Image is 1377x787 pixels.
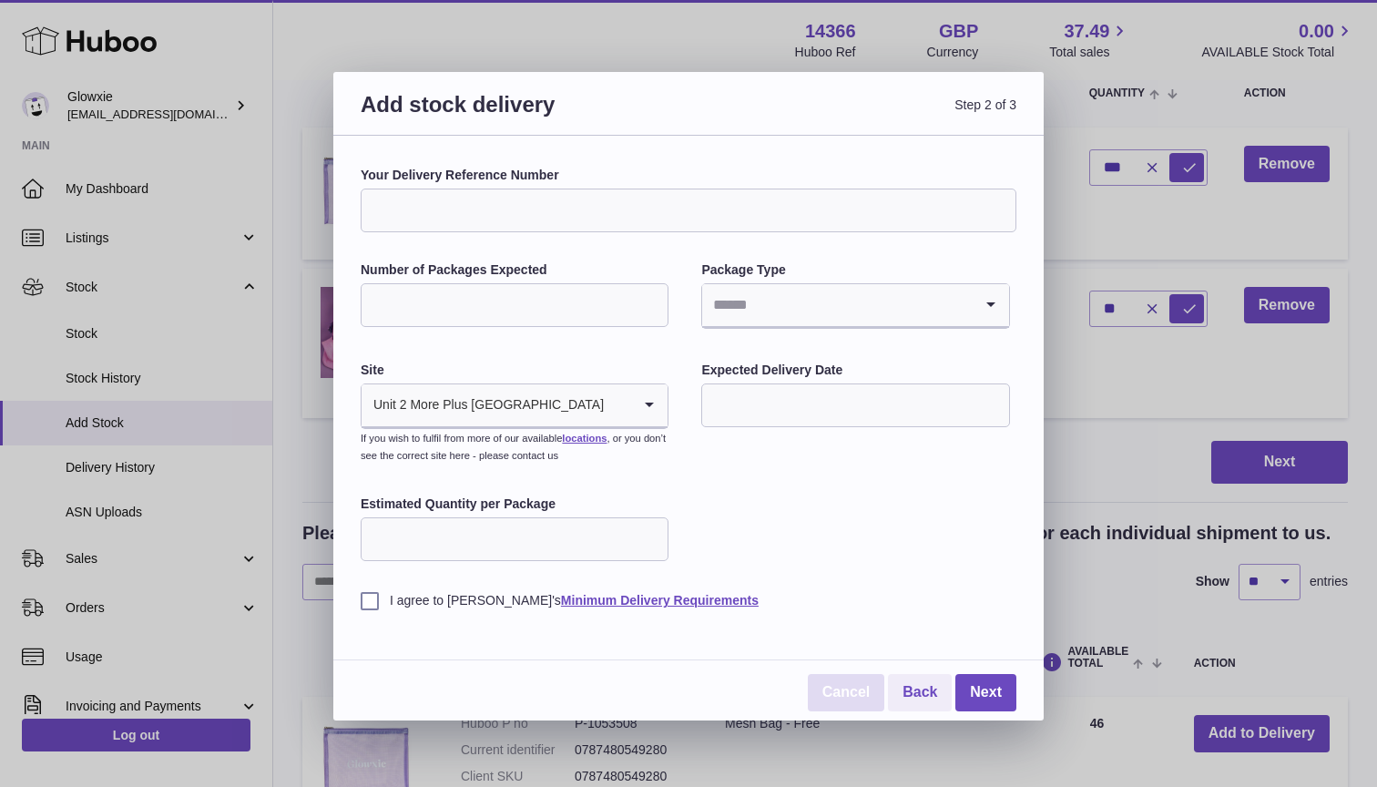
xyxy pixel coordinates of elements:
[701,261,1009,279] label: Package Type
[701,362,1009,379] label: Expected Delivery Date
[561,593,759,608] a: Minimum Delivery Requirements
[955,674,1016,711] a: Next
[688,90,1016,140] span: Step 2 of 3
[702,284,1008,328] div: Search for option
[361,362,668,379] label: Site
[702,284,972,326] input: Search for option
[888,674,952,711] a: Back
[362,384,668,428] div: Search for option
[361,592,1016,609] label: I agree to [PERSON_NAME]'s
[361,167,1016,184] label: Your Delivery Reference Number
[361,433,666,461] small: If you wish to fulfil from more of our available , or you don’t see the correct site here - pleas...
[562,433,607,444] a: locations
[361,90,688,140] h3: Add stock delivery
[605,384,631,426] input: Search for option
[361,496,668,513] label: Estimated Quantity per Package
[362,384,605,426] span: Unit 2 More Plus [GEOGRAPHIC_DATA]
[361,261,668,279] label: Number of Packages Expected
[808,674,884,711] a: Cancel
